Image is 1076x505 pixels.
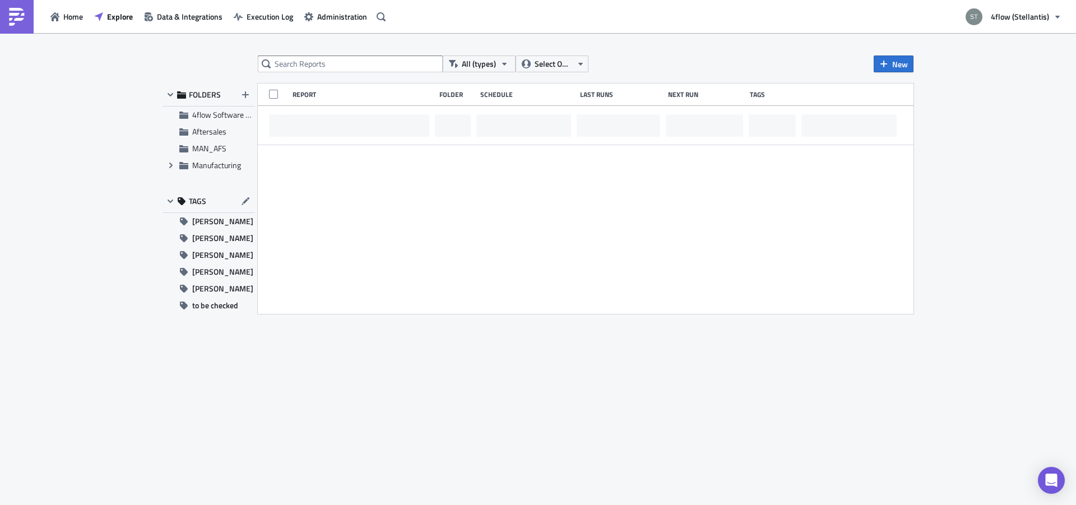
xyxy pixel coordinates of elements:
[189,196,206,206] span: TAGS
[192,297,238,314] span: to be checked
[163,297,255,314] button: to be checked
[959,4,1068,29] button: 4flow (Stellantis)
[874,55,913,72] button: New
[163,280,255,297] button: [PERSON_NAME]
[892,58,908,70] span: New
[668,90,745,99] div: Next Run
[45,8,89,25] button: Home
[1038,467,1065,494] div: Open Intercom Messenger
[192,263,253,280] span: [PERSON_NAME]
[991,11,1049,22] span: 4flow (Stellantis)
[317,11,367,22] span: Administration
[163,213,255,230] button: [PERSON_NAME]
[228,8,299,25] button: Execution Log
[535,58,572,70] span: Select Owner
[247,11,293,22] span: Execution Log
[107,11,133,22] span: Explore
[480,90,574,99] div: Schedule
[750,90,797,99] div: Tags
[192,142,226,154] span: MAN_AFS
[293,90,434,99] div: Report
[192,247,253,263] span: [PERSON_NAME]
[192,109,261,121] span: 4flow Software KAM
[462,58,496,70] span: All (types)
[63,11,83,22] span: Home
[163,230,255,247] button: [PERSON_NAME]
[138,8,228,25] button: Data & Integrations
[163,247,255,263] button: [PERSON_NAME]
[192,159,241,171] span: Manufacturing
[192,213,253,230] span: [PERSON_NAME]
[258,55,443,72] input: Search Reports
[8,8,26,26] img: PushMetrics
[189,90,221,100] span: FOLDERS
[192,280,253,297] span: [PERSON_NAME]
[299,8,373,25] button: Administration
[516,55,588,72] button: Select Owner
[89,8,138,25] button: Explore
[192,126,226,137] span: Aftersales
[163,263,255,280] button: [PERSON_NAME]
[443,55,516,72] button: All (types)
[439,90,475,99] div: Folder
[192,230,253,247] span: [PERSON_NAME]
[964,7,984,26] img: Avatar
[157,11,222,22] span: Data & Integrations
[580,90,662,99] div: Last Runs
